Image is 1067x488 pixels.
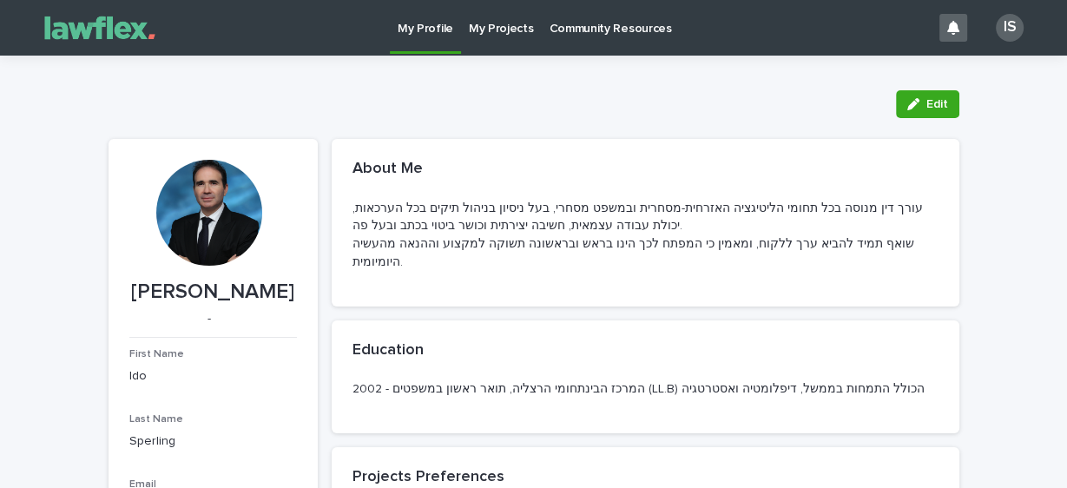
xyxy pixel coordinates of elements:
[352,341,424,360] h2: Education
[352,160,423,179] h2: About Me
[129,432,297,451] p: Sperling
[352,468,504,487] h2: Projects Preferences
[926,98,948,110] span: Edit
[352,380,939,399] p: 2002 - המרכז הבינתחומי הרצליה, תואר ראשון במשפטים (LL.B) הכולל התמחות בממשל, דיפלומטיה ואסטרטגיה
[352,200,939,272] p: עורך דין מנוסה בכל תחומי הליטיגציה האזרחית-מסחרית ובמשפט מסחרי, בעל ניסיון בניהול תיקים בכל הערכא...
[129,312,290,326] p: -
[129,280,297,305] p: [PERSON_NAME]
[129,414,183,425] span: Last Name
[129,367,297,386] p: Ido
[129,349,184,359] span: First Name
[896,90,959,118] button: Edit
[35,10,165,45] img: Gnvw4qrBSHOAfo8VMhG6
[996,14,1024,42] div: IS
